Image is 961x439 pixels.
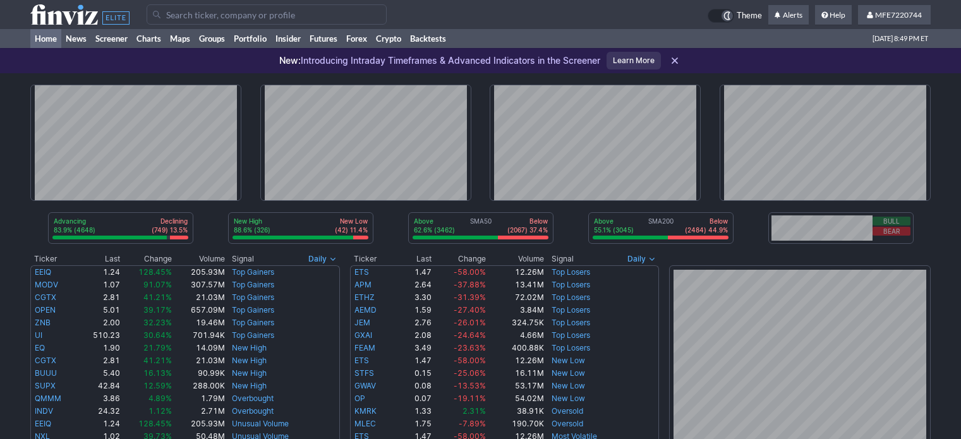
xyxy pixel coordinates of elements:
[232,394,274,403] a: Overbought
[627,253,646,265] span: Daily
[487,316,544,329] td: 324.75K
[873,217,910,226] button: Bull
[552,368,585,378] a: New Low
[552,394,585,403] a: New Low
[507,217,548,226] p: Below
[335,226,368,234] p: (42) 11.4%
[232,368,267,378] a: New High
[394,354,432,367] td: 1.47
[394,329,432,342] td: 2.08
[232,419,289,428] a: Unusual Volume
[394,392,432,405] td: 0.07
[487,380,544,392] td: 53.17M
[454,330,486,340] span: -24.64%
[354,267,369,277] a: ETS
[121,253,173,265] th: Change
[35,318,51,327] a: ZNB
[78,253,121,265] th: Last
[172,418,226,430] td: 205.93M
[487,342,544,354] td: 400.88K
[35,330,42,340] a: UI
[394,342,432,354] td: 3.49
[875,10,922,20] span: MFE7220744
[148,406,172,416] span: 1.12%
[54,226,95,234] p: 83.9% (4648)
[234,217,270,226] p: New High
[232,318,274,327] a: Top Gainers
[487,392,544,405] td: 54.02M
[152,226,188,234] p: (749) 13.5%
[552,292,590,302] a: Top Losers
[815,5,852,25] a: Help
[172,392,226,405] td: 1.79M
[394,304,432,316] td: 1.59
[593,217,729,236] div: SMA200
[552,280,590,289] a: Top Losers
[78,405,121,418] td: 24.32
[195,29,229,48] a: Groups
[394,380,432,392] td: 0.08
[35,280,58,289] a: MODV
[172,316,226,329] td: 19.46M
[454,280,486,289] span: -37.88%
[172,405,226,418] td: 2.71M
[487,265,544,279] td: 12.26M
[552,343,590,352] a: Top Losers
[143,292,172,302] span: 41.21%
[406,29,450,48] a: Backtests
[279,55,301,66] span: New:
[78,354,121,367] td: 2.81
[143,305,172,315] span: 39.17%
[232,254,254,264] span: Signal
[413,217,549,236] div: SMA50
[737,9,762,23] span: Theme
[454,267,486,277] span: -58.00%
[685,217,728,226] p: Below
[354,394,365,403] a: OP
[30,253,78,265] th: Ticker
[354,305,377,315] a: AEMD
[552,305,590,315] a: Top Losers
[78,418,121,430] td: 1.24
[232,406,274,416] a: Overbought
[624,253,659,265] button: Signals interval
[172,367,226,380] td: 90.99K
[35,292,56,302] a: CGTX
[232,343,267,352] a: New High
[172,329,226,342] td: 701.94K
[354,292,375,302] a: ETHZ
[172,304,226,316] td: 657.09M
[279,54,600,67] p: Introducing Intraday Timeframes & Advanced Indicators in the Screener
[61,29,91,48] a: News
[414,226,455,234] p: 62.6% (3462)
[454,394,486,403] span: -19.11%
[271,29,305,48] a: Insider
[858,5,931,25] a: MFE7220744
[394,265,432,279] td: 1.47
[873,29,928,48] span: [DATE] 8:49 PM ET
[35,394,61,403] a: QMMM
[354,356,369,365] a: ETS
[487,329,544,342] td: 4.66M
[487,304,544,316] td: 3.84M
[394,316,432,329] td: 2.76
[78,342,121,354] td: 1.90
[487,291,544,304] td: 72.02M
[35,381,56,390] a: SUPX
[768,5,809,25] a: Alerts
[552,356,585,365] a: New Low
[143,381,172,390] span: 12.59%
[232,330,274,340] a: Top Gainers
[143,368,172,378] span: 16.13%
[232,381,267,390] a: New High
[78,367,121,380] td: 5.40
[30,29,61,48] a: Home
[91,29,132,48] a: Screener
[232,356,267,365] a: New High
[143,343,172,352] span: 21.79%
[454,305,486,315] span: -27.40%
[552,419,583,428] a: Oversold
[335,217,368,226] p: New Low
[372,29,406,48] a: Crypto
[232,280,274,289] a: Top Gainers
